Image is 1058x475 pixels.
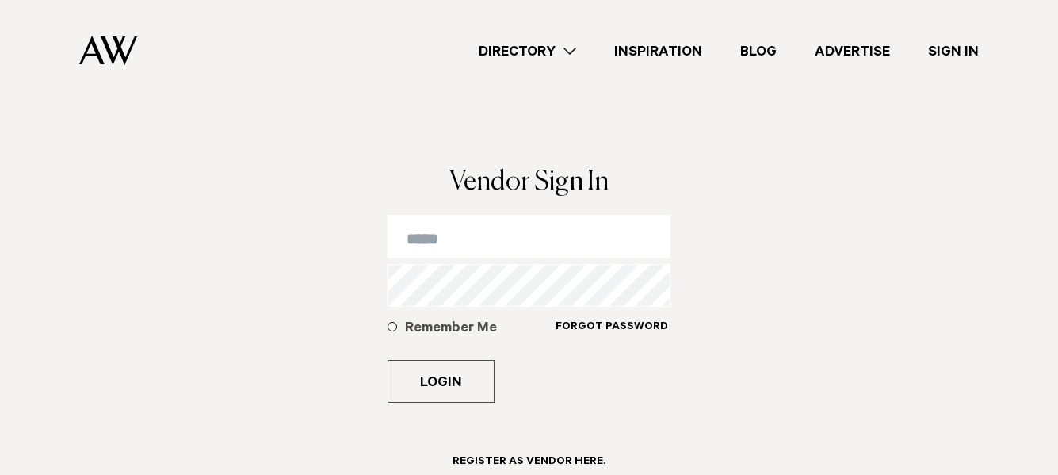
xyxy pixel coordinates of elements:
[388,360,495,403] button: Login
[909,40,998,62] a: Sign In
[595,40,721,62] a: Inspiration
[555,320,669,354] a: Forgot Password
[388,169,670,196] h1: Vendor Sign In
[796,40,909,62] a: Advertise
[453,455,605,470] h6: Register as Vendor here.
[556,320,668,335] h6: Forgot Password
[405,320,555,339] h5: Remember Me
[721,40,796,62] a: Blog
[460,40,595,62] a: Directory
[79,36,137,65] img: Auckland Weddings Logo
